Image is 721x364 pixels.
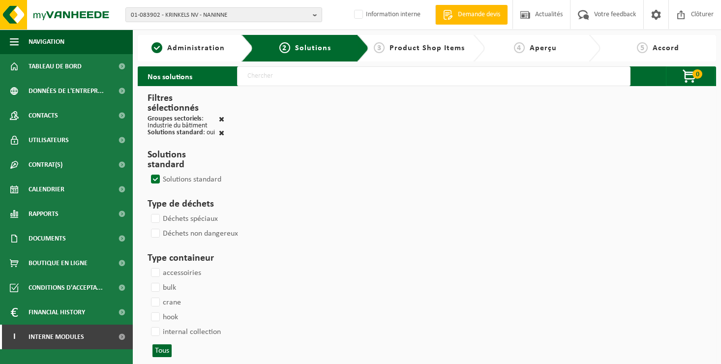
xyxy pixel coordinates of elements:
[279,42,290,53] span: 2
[148,251,224,266] h3: Type containeur
[29,177,64,202] span: Calendrier
[29,275,103,300] span: Conditions d'accepta...
[143,42,234,54] a: 1Administration
[29,103,58,128] span: Contacts
[29,202,59,226] span: Rapports
[151,42,162,53] span: 1
[237,66,631,86] input: Chercher
[149,295,181,310] label: crane
[149,226,238,241] label: Déchets non dangereux
[149,266,201,280] label: accessoiries
[29,128,69,152] span: Utilisateurs
[152,344,172,357] button: Tous
[390,44,465,52] span: Product Shop Items
[125,7,322,22] button: 01-083902 - KRINKELS NV - NANINNE
[374,42,385,53] span: 3
[514,42,525,53] span: 4
[295,44,331,52] span: Solutions
[148,129,203,136] span: Solutions standard
[352,7,421,22] label: Information interne
[149,280,176,295] label: bulk
[149,310,178,325] label: hook
[149,212,218,226] label: Déchets spéciaux
[455,10,503,20] span: Demande devis
[29,152,62,177] span: Contrat(s)
[29,226,66,251] span: Documents
[148,148,224,172] h3: Solutions standard
[653,44,679,52] span: Accord
[692,69,702,79] span: 0
[149,325,221,339] label: internal collection
[131,8,309,23] span: 01-083902 - KRINKELS NV - NANINNE
[148,115,202,122] span: Groupes sectoriels
[149,172,221,187] label: Solutions standard
[148,116,219,129] div: : Industrie du bâtiment
[29,30,64,54] span: Navigation
[138,66,202,86] h2: Nos solutions
[261,42,349,54] a: 2Solutions
[605,42,711,54] a: 5Accord
[29,251,88,275] span: Boutique en ligne
[167,44,225,52] span: Administration
[637,42,648,53] span: 5
[666,66,715,86] button: 0
[148,197,224,212] h3: Type de déchets
[29,300,85,325] span: Financial History
[29,325,84,349] span: Interne modules
[435,5,508,25] a: Demande devis
[148,91,224,116] h3: Filtres sélectionnés
[374,42,465,54] a: 3Product Shop Items
[530,44,557,52] span: Aperçu
[10,325,19,349] span: I
[148,129,215,138] div: : oui
[29,54,82,79] span: Tableau de bord
[29,79,104,103] span: Données de l'entrepr...
[490,42,581,54] a: 4Aperçu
